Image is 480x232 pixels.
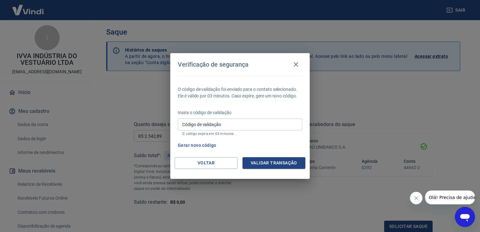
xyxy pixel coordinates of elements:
[175,157,237,169] button: Voltar
[175,140,219,151] button: Gerar novo código
[178,109,302,116] p: Insira o código de validação
[410,192,423,204] iframe: Fechar mensagem
[182,132,298,136] p: O código expira em 03 minutos.
[425,191,475,204] iframe: Mensagem da empresa
[4,4,53,9] span: Olá! Precisa de ajuda?
[178,86,302,99] p: O código de validação foi enviado para o contato selecionado. Ele é válido por 03 minutos. Caso e...
[243,157,305,169] button: Validar transação
[178,61,248,68] h4: Verificação de segurança
[455,207,475,227] iframe: Botão para abrir a janela de mensagens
